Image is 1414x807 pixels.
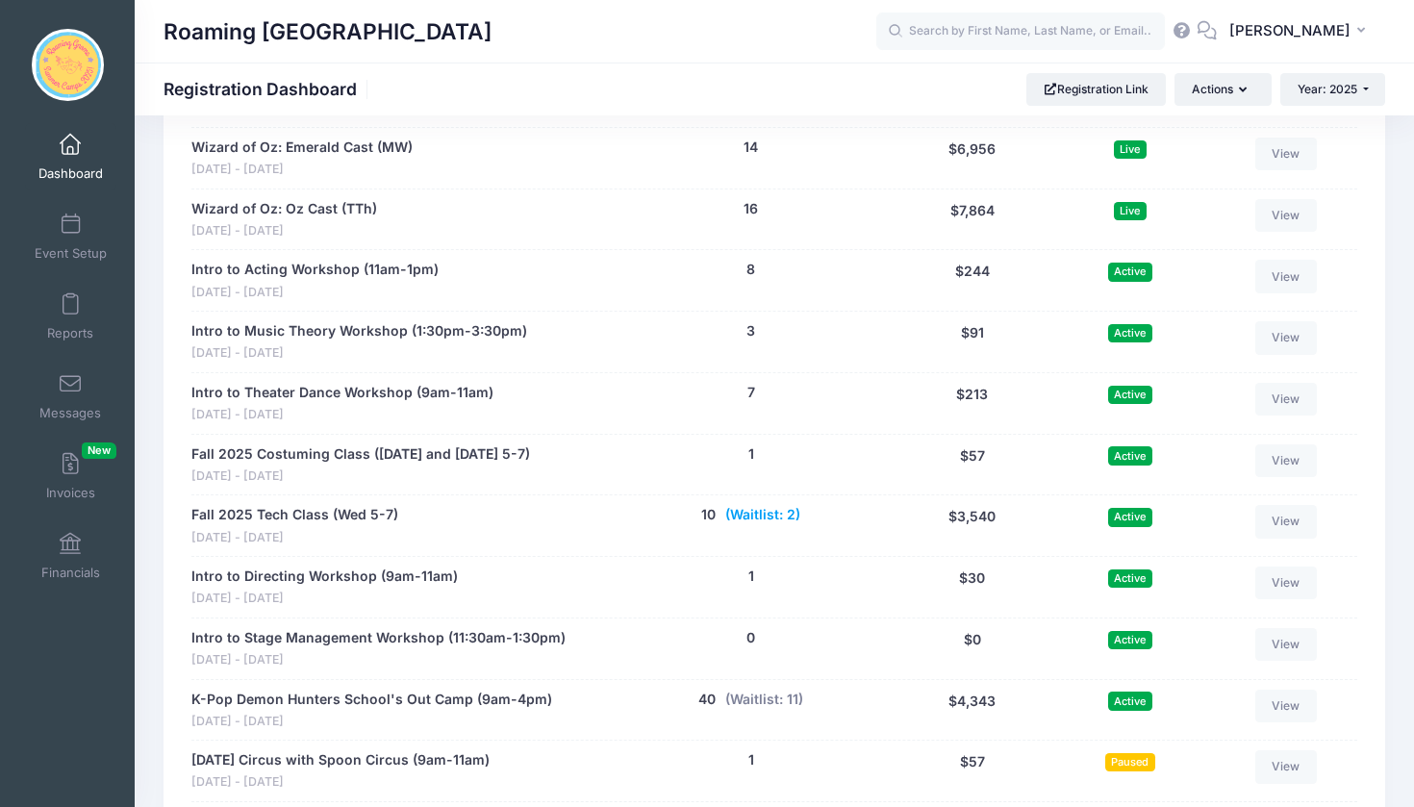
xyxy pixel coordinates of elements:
span: [DATE] - [DATE] [191,406,493,424]
a: Fall 2025 Costuming Class ([DATE] and [DATE] 5-7) [191,444,530,465]
span: Messages [39,405,101,421]
div: $7,864 [891,199,1054,240]
a: Financials [25,522,116,590]
button: [PERSON_NAME] [1217,10,1385,54]
button: 3 [746,321,755,341]
div: $213 [891,383,1054,424]
button: 8 [746,260,755,280]
a: View [1255,138,1317,170]
a: View [1255,444,1317,477]
a: View [1255,750,1317,783]
h1: Roaming [GEOGRAPHIC_DATA] [164,10,492,54]
input: Search by First Name, Last Name, or Email... [876,13,1165,51]
a: Intro to Theater Dance Workshop (9am-11am) [191,383,493,403]
div: $3,540 [891,505,1054,546]
a: InvoicesNew [25,442,116,510]
span: Reports [47,325,93,341]
span: [DATE] - [DATE] [191,590,458,608]
a: Intro to Acting Workshop (11am-1pm) [191,260,439,280]
a: View [1255,260,1317,292]
span: Active [1108,631,1152,649]
a: K-Pop Demon Hunters School's Out Camp (9am-4pm) [191,690,552,710]
a: Dashboard [25,123,116,190]
button: 1 [748,567,754,587]
a: View [1255,321,1317,354]
a: Registration Link [1026,73,1166,106]
a: Wizard of Oz: Oz Cast (TTh) [191,199,377,219]
span: Live [1114,202,1147,220]
span: Active [1108,692,1152,710]
a: View [1255,567,1317,599]
button: 0 [746,628,755,648]
div: $57 [891,750,1054,792]
span: Active [1108,324,1152,342]
span: Dashboard [38,165,103,182]
a: Intro to Music Theory Workshop (1:30pm-3:30pm) [191,321,527,341]
span: Active [1108,386,1152,404]
div: $4,343 [891,690,1054,731]
span: [DATE] - [DATE] [191,161,413,179]
span: Event Setup [35,245,107,262]
a: Intro to Directing Workshop (9am-11am) [191,567,458,587]
a: Wizard of Oz: Emerald Cast (MW) [191,138,413,158]
span: Year: 2025 [1298,82,1357,96]
a: Fall 2025 Tech Class (Wed 5-7) [191,505,398,525]
span: Active [1108,569,1152,588]
div: $244 [891,260,1054,301]
span: [DATE] - [DATE] [191,344,527,363]
span: Active [1108,263,1152,281]
button: (Waitlist: 11) [725,690,803,710]
span: Live [1114,140,1147,159]
span: Financials [41,565,100,581]
span: [DATE] - [DATE] [191,467,530,486]
span: [DATE] - [DATE] [191,651,566,669]
img: Roaming Gnome Theatre [32,29,104,101]
div: $0 [891,628,1054,669]
span: Active [1108,508,1152,526]
a: Reports [25,283,116,350]
button: 7 [747,383,755,403]
a: Event Setup [25,203,116,270]
a: Intro to Stage Management Workshop (11:30am-1:30pm) [191,628,566,648]
div: $91 [891,321,1054,363]
span: Invoices [46,485,95,501]
button: 16 [744,199,758,219]
a: View [1255,690,1317,722]
h1: Registration Dashboard [164,79,373,99]
a: View [1255,199,1317,232]
span: [DATE] - [DATE] [191,713,552,731]
span: [DATE] - [DATE] [191,773,490,792]
a: View [1255,505,1317,538]
a: View [1255,383,1317,416]
span: [DATE] - [DATE] [191,222,377,240]
a: Messages [25,363,116,430]
a: [DATE] Circus with Spoon Circus (9am-11am) [191,750,490,770]
div: $57 [891,444,1054,486]
a: View [1255,628,1317,661]
span: Active [1108,446,1152,465]
span: [PERSON_NAME] [1229,20,1351,41]
button: Year: 2025 [1280,73,1385,106]
button: (Waitlist: 2) [725,505,800,525]
div: $6,956 [891,138,1054,179]
button: 40 [698,690,716,710]
span: New [82,442,116,459]
button: Actions [1174,73,1271,106]
span: Paused [1105,753,1155,771]
span: [DATE] - [DATE] [191,284,439,302]
button: 1 [748,750,754,770]
span: [DATE] - [DATE] [191,529,398,547]
button: 1 [748,444,754,465]
button: 14 [744,138,758,158]
button: 10 [701,505,716,525]
div: $30 [891,567,1054,608]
